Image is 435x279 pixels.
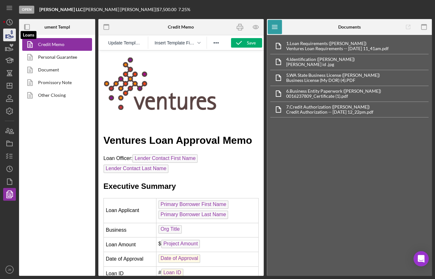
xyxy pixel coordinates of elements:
[108,40,142,45] span: Update Template
[286,57,355,62] div: 4. Identification ([PERSON_NAME])
[157,7,178,12] div: $7,500.00
[22,51,89,63] a: Personal Guarantee
[338,24,360,30] b: Documents
[84,7,157,12] div: [PERSON_NAME] [PERSON_NAME] |
[5,216,58,231] td: Loan ID
[19,6,34,14] div: Open
[22,38,89,51] a: Credit Memo
[286,46,389,51] div: Ventures Loan Requirements -- [DATE] 11_41am.pdf
[22,63,89,76] a: Document
[106,38,144,47] button: Reset the template to the current product template value
[413,251,429,266] div: Open Intercom Messenger
[286,62,355,67] div: [PERSON_NAME] id .jpg
[286,78,380,83] div: Business License (My DOR) (4).PDF
[286,94,381,99] div: 0016237809_Certificate (1).pdf
[22,76,89,89] a: Promissory Note
[168,24,194,30] b: Credit Memo
[286,89,381,94] div: 6. Business Entity Paperwork ([PERSON_NAME])
[211,38,221,47] button: Reveal or hide additional toolbar items
[155,40,195,45] span: Insert Template Field
[8,268,11,271] text: JB
[286,73,380,78] div: 5. WA State Business License ([PERSON_NAME])
[22,89,89,102] a: Other Closing
[63,218,85,227] span: Loan ID
[36,24,78,30] b: Document Templates
[178,7,190,12] div: 7.25 %
[286,41,389,46] div: 1. Loan Requirements ([PERSON_NAME])
[39,7,83,12] b: [PERSON_NAME] LLC
[231,38,262,48] button: Save
[247,38,256,48] div: Save
[3,263,16,276] button: JB
[58,216,160,231] td: #
[39,7,84,12] div: |
[286,110,373,115] div: Credit Authorization -- [DATE] 12_22pm.pdf
[98,50,264,276] iframe: Rich Text Area
[152,38,203,47] button: Insert Template Field
[286,104,373,110] div: 7. Credit Authorization ([PERSON_NAME])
